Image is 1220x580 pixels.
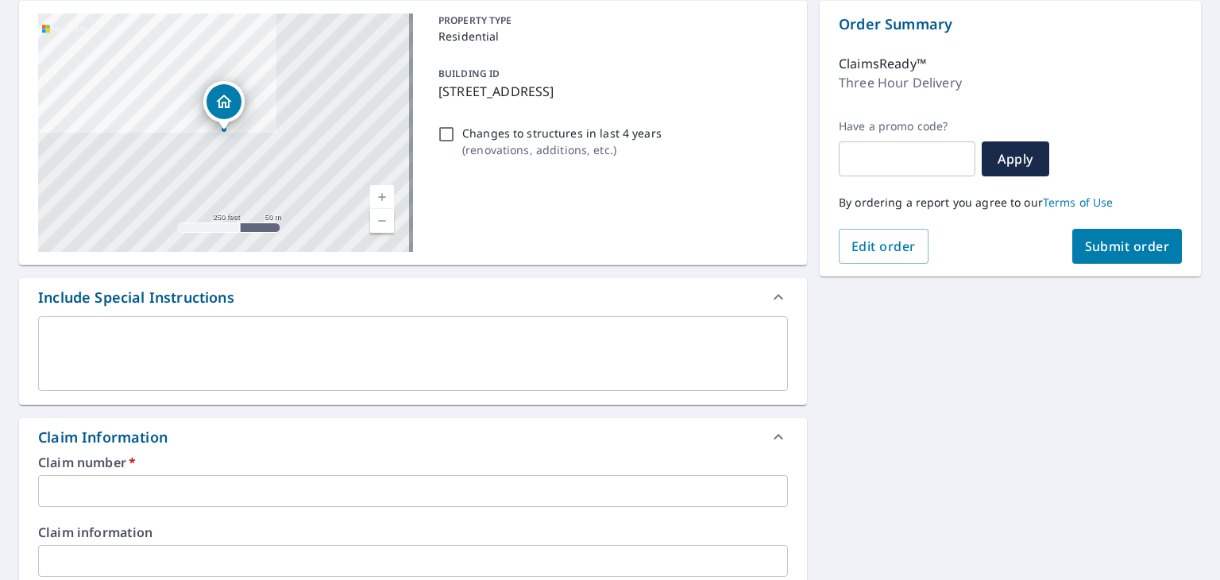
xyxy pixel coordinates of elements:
[839,54,926,73] p: ClaimsReady™
[839,229,929,264] button: Edit order
[462,141,662,158] p: ( renovations, additions, etc. )
[19,418,807,456] div: Claim Information
[370,209,394,233] a: Current Level 17, Zoom Out
[370,185,394,209] a: Current Level 17, Zoom In
[839,119,975,133] label: Have a promo code?
[203,81,245,130] div: Dropped pin, building 1, Residential property, 8870 Laurel Way Alpharetta, GA 30022
[438,14,782,28] p: PROPERTY TYPE
[994,150,1037,168] span: Apply
[38,526,788,539] label: Claim information
[839,195,1182,210] p: By ordering a report you agree to our
[38,456,788,469] label: Claim number
[1085,238,1170,255] span: Submit order
[19,278,807,316] div: Include Special Instructions
[839,73,962,92] p: Three Hour Delivery
[438,67,500,80] p: BUILDING ID
[851,238,916,255] span: Edit order
[462,125,662,141] p: Changes to structures in last 4 years
[438,82,782,101] p: [STREET_ADDRESS]
[38,427,168,448] div: Claim Information
[1043,195,1114,210] a: Terms of Use
[38,287,234,308] div: Include Special Instructions
[982,141,1049,176] button: Apply
[1072,229,1183,264] button: Submit order
[839,14,1182,35] p: Order Summary
[438,28,782,44] p: Residential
